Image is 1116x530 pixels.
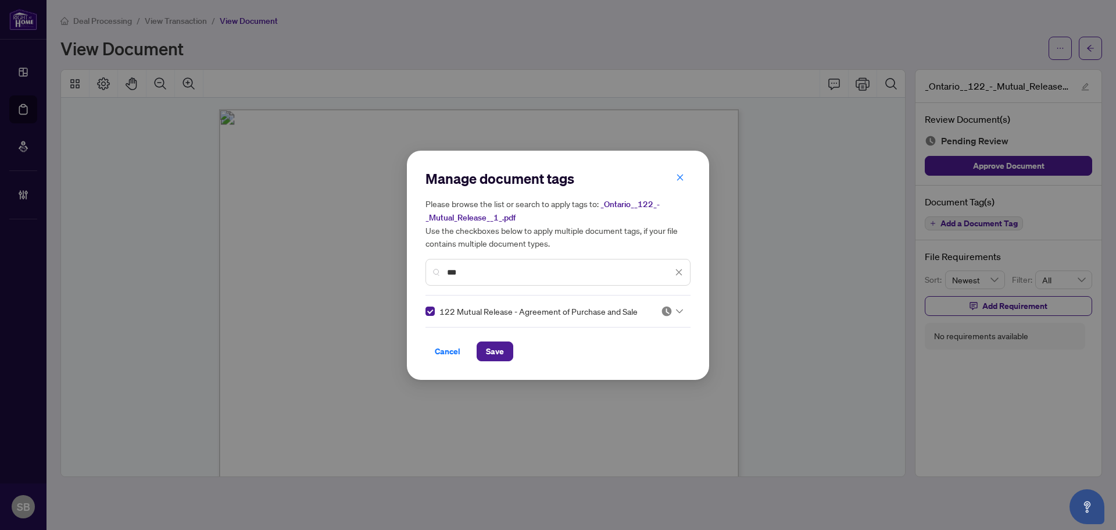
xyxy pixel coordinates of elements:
span: Cancel [435,342,460,361]
span: Save [486,342,504,361]
button: Cancel [425,342,470,361]
span: Pending Review [661,305,683,317]
button: Save [477,342,513,361]
button: Open asap [1069,489,1104,524]
h2: Manage document tags [425,169,691,188]
span: close [675,268,683,276]
span: close [676,173,684,182]
span: 122 Mutual Release - Agreement of Purchase and Sale [439,305,638,318]
span: _Ontario__122_-_Mutual_Release__1_.pdf [425,199,660,223]
img: status [661,305,673,317]
h5: Please browse the list or search to apply tags to: Use the checkboxes below to apply multiple doc... [425,197,691,250]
